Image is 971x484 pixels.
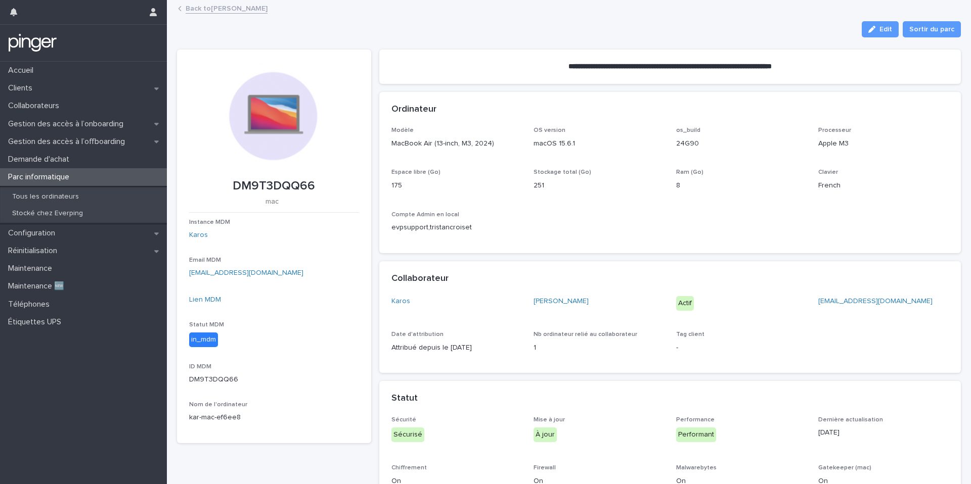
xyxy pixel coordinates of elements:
button: Edit [862,21,899,37]
span: Stockage total (Go) [534,169,591,175]
h2: Collaborateur [391,273,449,284]
p: DM9T3DQQ66 [189,374,359,385]
p: Attribué depuis le [DATE] [391,343,522,353]
p: Apple M3 [818,138,949,149]
p: kar-mac-ef6ee8 [189,412,359,423]
span: Mise à jour [534,417,565,423]
p: MacBook Air (13-inch, M3, 2024) [391,138,522,149]
p: Maintenance [4,264,60,273]
p: Accueil [4,66,41,75]
span: Performance [676,417,715,423]
span: Edit [879,26,892,33]
p: Collaborateurs [4,101,67,111]
span: Malwarebytes [676,465,717,471]
a: Karos [391,296,410,307]
p: macOS 15.6.1 [534,138,664,149]
p: Étiquettes UPS [4,317,69,327]
p: 24G90 [676,138,807,149]
p: Gestion des accès à l’onboarding [4,119,131,129]
p: DM9T3DQQ66 [189,179,359,193]
p: - [676,343,807,353]
p: [DATE] [818,427,949,438]
button: Sortir du parc [903,21,961,37]
span: OS version [534,127,565,133]
span: Compte Admin en local [391,212,459,218]
span: Processeur [818,127,851,133]
p: Téléphones [4,300,58,309]
span: Instance MDM [189,219,230,225]
p: Clients [4,83,40,93]
a: Karos [189,230,208,240]
div: in_mdm [189,332,218,347]
p: 175 [391,180,522,191]
div: Performant [676,427,716,442]
div: Sécurisé [391,427,424,442]
span: Tag client [676,331,704,337]
span: Firewall [534,465,556,471]
span: Sortir du parc [909,24,954,34]
p: mac [189,198,355,206]
a: Back to[PERSON_NAME] [186,2,268,14]
div: Actif [676,296,694,311]
p: evpsupport,tristancroiset [391,222,522,233]
p: Maintenance 🆕 [4,281,72,291]
a: [EMAIL_ADDRESS][DOMAIN_NAME] [818,298,933,305]
span: Dernière actualisation [818,417,883,423]
p: 1 [534,343,664,353]
span: Sécurité [391,417,416,423]
span: Espace libre (Go) [391,169,440,175]
h2: Statut [391,393,418,404]
span: Email MDM [189,257,221,263]
span: Nom de l'ordinateur [189,402,247,408]
div: À jour [534,427,557,442]
span: os_build [676,127,700,133]
p: 8 [676,180,807,191]
span: ID MDM [189,364,211,370]
p: Stocké chez Everping [4,209,91,218]
p: Configuration [4,228,63,238]
a: [EMAIL_ADDRESS][DOMAIN_NAME] [189,269,303,276]
img: mTgBEunGTSyRkCgitkcU [8,33,57,53]
p: Demande d'achat [4,155,77,164]
span: Modèle [391,127,414,133]
p: 251 [534,180,664,191]
a: Lien MDM [189,296,221,303]
a: [PERSON_NAME] [534,296,589,307]
span: Clavier [818,169,838,175]
p: Gestion des accès à l’offboarding [4,137,133,147]
p: Parc informatique [4,172,77,182]
p: French [818,180,949,191]
p: Réinitialisation [4,246,65,256]
span: Nb ordinateur relié au collaborateur [534,331,637,337]
span: Date d'attribution [391,331,444,337]
span: Ram (Go) [676,169,703,175]
span: Chiffrement [391,465,427,471]
h2: Ordinateur [391,104,436,115]
span: Statut MDM [189,322,224,328]
p: Tous les ordinateurs [4,192,87,201]
span: Gatekeeper (mac) [818,465,871,471]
